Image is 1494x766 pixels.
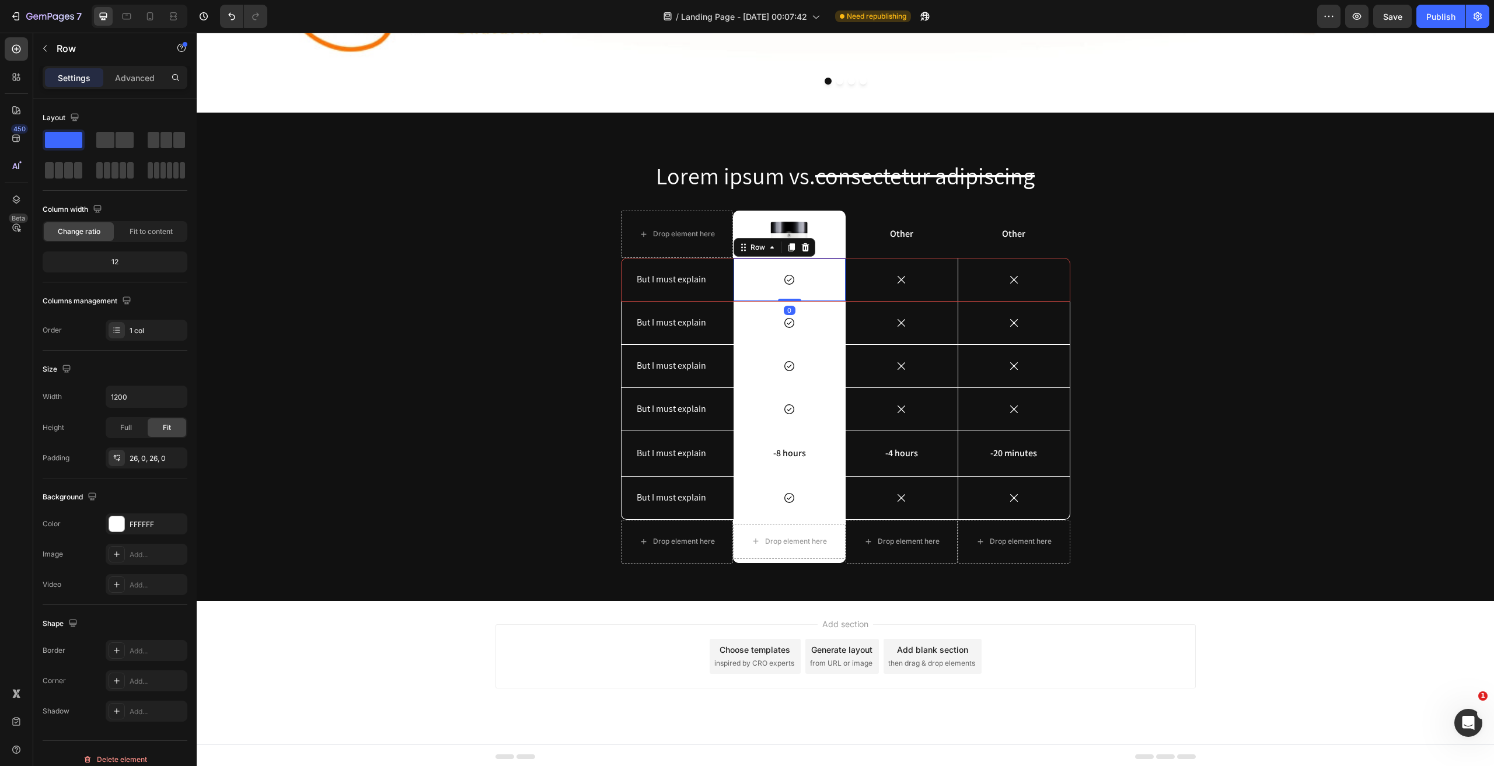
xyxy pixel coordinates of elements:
p: Other [650,195,760,208]
span: Need republishing [847,11,906,22]
div: 0 [587,273,599,282]
div: Background Image [762,398,873,443]
div: Size [43,362,74,377]
div: Generate layout [615,611,676,623]
iframe: To enrich screen reader interactions, please activate Accessibility in Grammarly extension settings [197,33,1494,766]
div: Padding [43,453,69,463]
p: But I must explain [440,415,522,427]
span: Change ratio [58,226,100,237]
button: Save [1373,5,1412,28]
div: Background [43,489,99,505]
div: Add... [130,706,184,717]
s: consectetur adipiscing [619,128,838,158]
span: Save [1383,12,1402,22]
div: Drop element here [568,504,630,513]
p: Advanced [115,72,155,84]
div: Shape [43,616,80,632]
p: Settings [58,72,90,84]
div: Add... [130,580,184,590]
button: Dot [663,45,670,52]
span: / [676,11,679,23]
div: Add... [130,550,184,560]
p: Other [762,195,872,208]
p: -4 hours [653,415,757,427]
div: Add blank section [700,611,772,623]
button: 7 [5,5,87,28]
img: gempages_432750572815254551-ed277097-1547-4c82-9ab3-bfc670e67ef5.png [571,182,613,221]
div: 12 [45,254,185,270]
h2: Lorem ipsum vs. [424,127,874,159]
span: Fit to content [130,226,173,237]
button: Dot [651,45,658,52]
div: Choose templates [523,611,594,623]
div: Columns management [43,293,134,309]
div: FFFFFF [130,519,184,530]
p: But I must explain [440,327,522,340]
div: Shadow [43,706,69,716]
div: Drop element here [456,504,518,513]
p: Row [57,41,156,55]
div: Height [43,422,64,433]
p: -20 minutes [766,415,869,427]
button: Dot [628,45,635,52]
span: 1 [1478,691,1488,701]
span: Landing Page - [DATE] 00:07:42 [681,11,807,23]
div: Layout [43,110,82,126]
div: 1 col [130,326,184,336]
iframe: Intercom live chat [1454,709,1482,737]
div: 26, 0, 26, 0 [130,453,184,464]
div: Order [43,325,62,335]
div: Column width [43,202,104,218]
div: Undo/Redo [220,5,267,28]
div: Publish [1426,11,1455,23]
div: Drop element here [681,504,743,513]
div: Add... [130,646,184,656]
div: Row [551,209,571,220]
div: Width [43,391,62,402]
p: But I must explain [440,459,522,471]
div: Background Image [762,269,873,312]
input: Auto [106,386,187,407]
div: Drop element here [456,197,518,206]
div: Background Image [762,312,873,355]
div: Border [43,645,65,656]
div: Background Image [762,444,873,487]
span: inspired by CRO experts [518,625,598,636]
span: from URL or image [613,625,676,636]
span: Add section [621,585,676,597]
div: Drop element here [793,504,855,513]
p: 7 [76,9,82,23]
p: But I must explain [440,241,522,253]
p: -8 hours [538,415,648,427]
span: Fit [163,422,171,433]
button: Publish [1416,5,1465,28]
div: Video [43,579,61,590]
button: Dot [640,45,647,52]
span: Full [120,422,132,433]
p: But I must explain [440,284,522,296]
div: Background Image [762,355,873,398]
div: Image [43,549,63,559]
div: 450 [11,124,28,134]
div: Beta [9,214,28,223]
div: Corner [43,676,66,686]
p: But I must explain [440,370,522,383]
div: Add... [130,676,184,687]
div: Background Image [762,226,873,268]
div: Color [43,519,61,529]
span: then drag & drop elements [692,625,779,636]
